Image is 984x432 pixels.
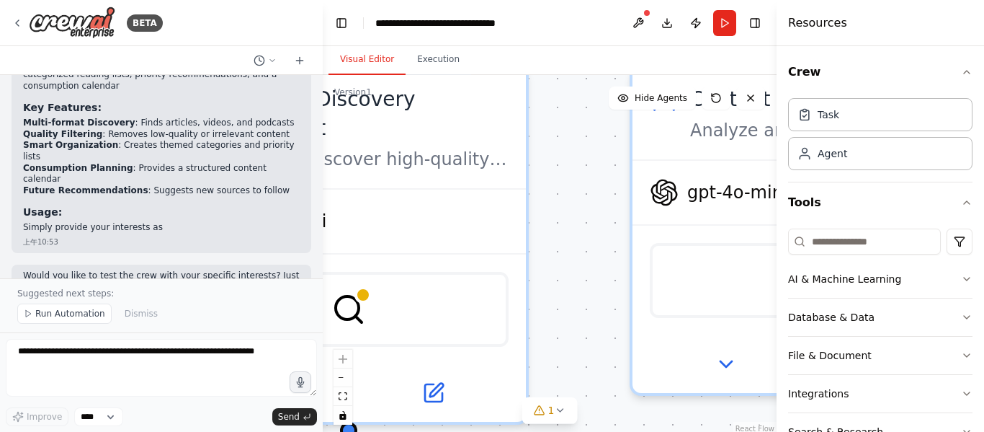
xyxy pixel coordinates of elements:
button: Switch to previous chat [248,52,282,69]
li: : Finds articles, videos, and podcasts [23,118,300,129]
button: Hide right sidebar [745,13,765,33]
div: React Flow controls [334,350,352,425]
img: BraveSearchTool [331,292,366,327]
div: Task [818,107,839,122]
button: File & Document [788,337,972,374]
span: gpt-4o-mini [687,181,788,204]
li: : Creates themed categories and priority lists [23,140,300,162]
p: Simply provide your interests as [23,222,300,234]
button: Tools [788,182,972,223]
span: Send [278,411,300,423]
span: Improve [27,411,62,423]
button: Integrations [788,375,972,413]
p: Suggested next steps: [17,288,305,299]
button: Click to speak your automation idea [290,371,311,393]
button: toggle interactivity [334,406,352,425]
button: Visual Editor [328,45,406,75]
strong: Consumption Planning [23,163,133,173]
strong: Usage: [23,206,62,218]
button: Start a new chat [288,52,311,69]
nav: breadcrumb [375,16,537,30]
li: : Suggests new sources to follow [23,185,300,197]
button: Database & Data [788,299,972,336]
li: : Provides a structured content calendar [23,163,300,185]
div: Content Discovery Specialist [229,84,509,142]
strong: Key Features: [23,102,102,113]
span: Hide Agents [635,92,687,104]
span: Dismiss [125,308,158,319]
button: Execution [406,45,471,75]
div: Crew [788,92,972,182]
div: Version 1 [334,87,372,98]
button: Improve [6,407,68,426]
div: Content Analyzer [690,84,970,113]
button: Send [272,408,317,426]
div: Content Discovery SpecialistFind and discover high-quality articles, videos, and podcasts related... [169,64,529,425]
span: 1 [548,403,555,418]
button: 1 [522,397,578,424]
strong: Multi-format Discovery [23,118,135,128]
h4: Resources [788,14,847,32]
span: Run Automation [35,308,105,319]
button: Run Automation [17,304,112,324]
li: : Removes low-quality or irrelevant content [23,129,300,141]
button: Crew [788,52,972,92]
div: BETA [127,14,163,32]
li: - The organizer creates categorized reading lists, priority recommendations, and a consumption ca... [23,58,300,92]
button: zoom out [334,369,352,387]
strong: Future Recommendations [23,185,148,195]
button: AI & Machine Learning [788,260,972,298]
div: 上午10:53 [23,237,300,247]
button: Hide left sidebar [331,13,352,33]
button: fit view [334,387,352,406]
button: Open in side panel [352,376,514,410]
button: Dismiss [117,304,165,324]
div: Agent [818,146,847,161]
div: Find and discover high-quality articles, videos, and podcasts related to {interests} by searching... [229,148,509,171]
strong: Quality Filtering [23,129,102,139]
div: Analyze and evaluate discovered content for quality, relevance, and alignment with {interests}, f... [690,119,970,142]
button: Hide Agents [609,87,696,110]
img: Logo [29,6,115,39]
strong: Smart Organization [23,140,118,150]
p: Would you like to test the crew with your specific interests? Just provide what topics or areas y... [23,270,300,315]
